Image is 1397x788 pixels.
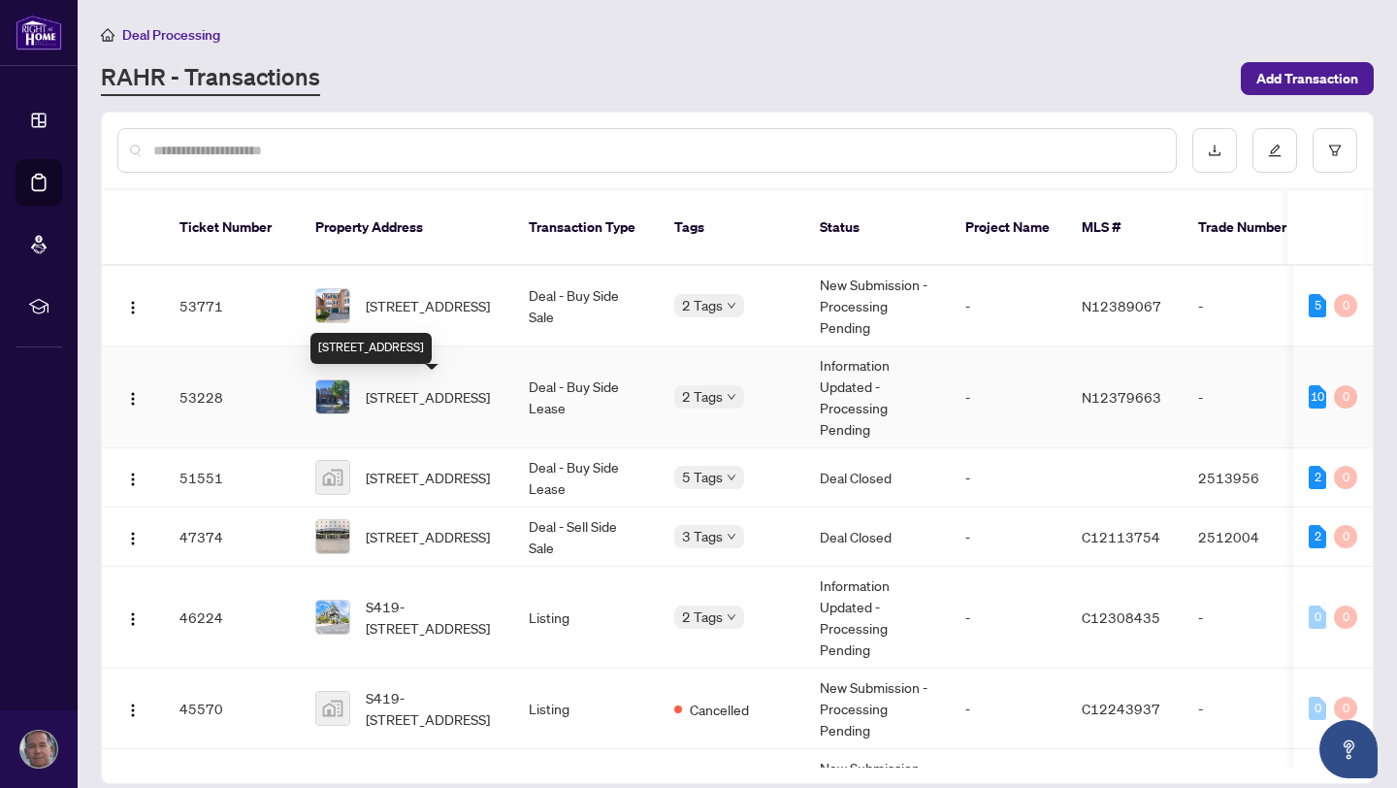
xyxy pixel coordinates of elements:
span: C12308435 [1082,608,1160,626]
th: Transaction Type [513,190,659,266]
td: Deal - Buy Side Lease [513,346,659,448]
span: 5 Tags [682,466,723,488]
img: thumbnail-img [316,601,349,634]
button: Logo [117,602,148,633]
img: thumbnail-img [316,692,349,725]
span: filter [1328,144,1342,157]
span: Add Transaction [1256,63,1358,94]
img: Profile Icon [20,731,57,768]
span: 2 Tags [682,385,723,408]
img: Logo [125,472,141,487]
div: 0 [1334,525,1357,548]
img: thumbnail-img [316,520,349,553]
td: 47374 [164,508,300,567]
div: 0 [1334,294,1357,317]
td: 53228 [164,346,300,448]
td: - [1183,346,1318,448]
span: N12389067 [1082,297,1161,314]
div: 0 [1309,606,1326,629]
span: 2 Tags [682,606,723,628]
div: 0 [1334,466,1357,489]
td: Deal Closed [804,508,950,567]
img: thumbnail-img [316,461,349,494]
span: Deal Processing [122,26,220,44]
button: Logo [117,521,148,552]
div: 0 [1334,606,1357,629]
div: [STREET_ADDRESS] [310,333,432,364]
span: download [1208,144,1221,157]
span: Cancelled [690,699,749,720]
td: 2513956 [1183,448,1318,508]
span: [STREET_ADDRESS] [366,386,490,408]
div: 0 [1309,697,1326,720]
th: Trade Number [1183,190,1318,266]
th: Project Name [950,190,1066,266]
div: 2 [1309,466,1326,489]
td: - [1183,669,1318,749]
span: down [727,473,736,482]
span: S419-[STREET_ADDRESS] [366,596,498,639]
div: 10 [1309,385,1326,409]
img: Logo [125,611,141,627]
td: - [1183,567,1318,669]
img: Logo [125,703,141,718]
td: 51551 [164,448,300,508]
th: Tags [659,190,804,266]
button: Logo [117,290,148,321]
span: [STREET_ADDRESS] [366,526,490,547]
td: - [950,567,1066,669]
img: thumbnail-img [316,380,349,413]
td: Deal - Buy Side Sale [513,266,659,346]
span: down [727,301,736,311]
div: 5 [1309,294,1326,317]
td: Listing [513,567,659,669]
td: Deal - Sell Side Sale [513,508,659,567]
th: MLS # [1066,190,1183,266]
td: - [950,346,1066,448]
span: home [101,28,114,42]
td: Deal Closed [804,448,950,508]
td: Deal - Buy Side Lease [513,448,659,508]
span: [STREET_ADDRESS] [366,295,490,316]
td: - [950,669,1066,749]
img: thumbnail-img [316,289,349,322]
span: down [727,532,736,542]
img: logo [16,15,62,50]
td: Information Updated - Processing Pending [804,346,950,448]
td: Information Updated - Processing Pending [804,567,950,669]
td: - [950,266,1066,346]
td: Listing [513,669,659,749]
span: S419-[STREET_ADDRESS] [366,687,498,730]
th: Ticket Number [164,190,300,266]
td: - [950,448,1066,508]
td: - [1183,266,1318,346]
td: 53771 [164,266,300,346]
th: Property Address [300,190,513,266]
button: filter [1313,128,1357,173]
div: 0 [1334,385,1357,409]
td: New Submission - Processing Pending [804,669,950,749]
td: 45570 [164,669,300,749]
span: down [727,612,736,622]
span: edit [1268,144,1282,157]
span: [STREET_ADDRESS] [366,467,490,488]
button: Logo [117,462,148,493]
span: N12379663 [1082,388,1161,406]
button: edit [1252,128,1297,173]
span: C12243937 [1082,700,1160,717]
img: Logo [125,391,141,407]
th: Status [804,190,950,266]
button: Add Transaction [1241,62,1374,95]
button: Logo [117,381,148,412]
td: 2512004 [1183,508,1318,567]
td: - [950,508,1066,567]
span: C12113754 [1082,528,1160,545]
div: 0 [1334,697,1357,720]
span: 3 Tags [682,525,723,547]
span: down [727,392,736,402]
span: 2 Tags [682,294,723,316]
td: 46224 [164,567,300,669]
a: RAHR - Transactions [101,61,320,96]
button: Open asap [1319,720,1378,778]
button: Logo [117,693,148,724]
